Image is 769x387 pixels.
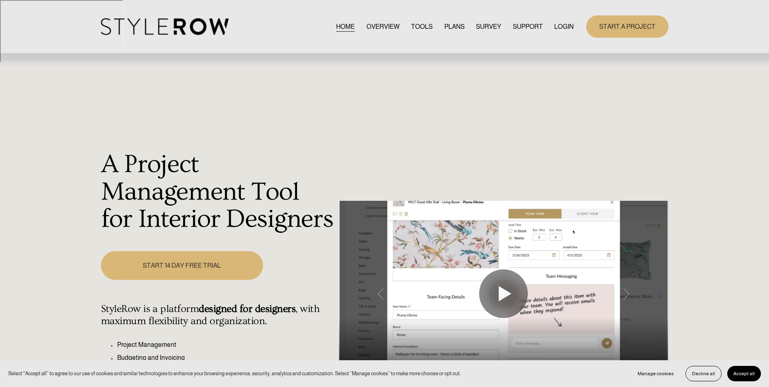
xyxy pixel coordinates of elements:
a: LOGIN [554,21,574,32]
button: Decline all [685,366,722,381]
a: folder dropdown [513,21,543,32]
p: Select “Accept all” to agree to our use of cookies and similar technologies to enhance your brows... [8,370,461,377]
a: OVERVIEW [366,21,400,32]
a: SURVEY [476,21,501,32]
img: StyleRow [101,18,229,35]
span: SUPPORT [513,22,543,32]
h1: A Project Management Tool for Interior Designers [101,151,335,233]
button: Manage cookies [632,366,680,381]
h4: StyleRow is a platform , with maximum flexibility and organization. [101,303,335,327]
strong: designed for designers [199,303,296,315]
a: PLANS [444,21,465,32]
a: HOME [336,21,355,32]
a: TOOLS [411,21,433,32]
span: Accept all [733,371,755,376]
a: START 14 DAY FREE TRIAL [101,251,263,280]
p: Budgeting and Invoicing [117,353,335,363]
p: Project Management [117,340,335,350]
a: START A PROJECT [586,15,668,38]
button: Accept all [727,366,761,381]
span: Manage cookies [638,371,674,376]
span: Decline all [692,371,715,376]
button: Play [479,269,528,318]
